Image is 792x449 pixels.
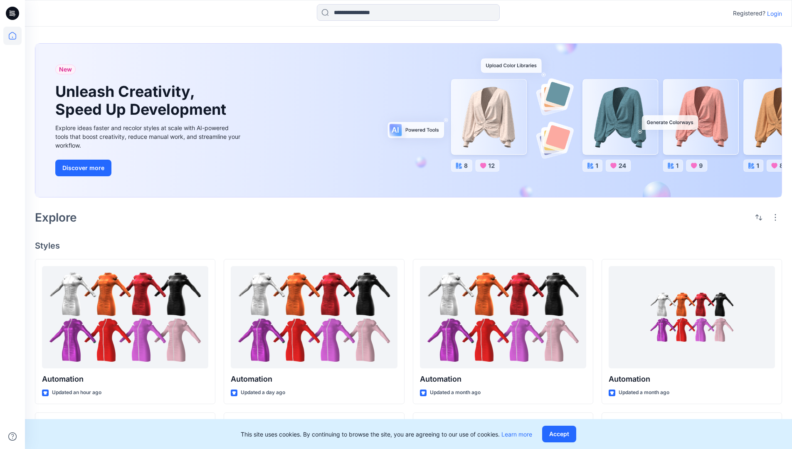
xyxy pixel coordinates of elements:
[231,266,397,369] a: Automation
[609,373,775,385] p: Automation
[59,64,72,74] span: New
[241,388,285,397] p: Updated a day ago
[733,8,765,18] p: Registered?
[52,388,101,397] p: Updated an hour ago
[42,266,208,369] a: Automation
[767,9,782,18] p: Login
[420,266,586,369] a: Automation
[42,373,208,385] p: Automation
[55,160,111,176] button: Discover more
[542,426,576,442] button: Accept
[55,83,230,118] h1: Unleash Creativity, Speed Up Development
[241,430,532,439] p: This site uses cookies. By continuing to browse the site, you are agreeing to our use of cookies.
[420,373,586,385] p: Automation
[55,160,242,176] a: Discover more
[501,431,532,438] a: Learn more
[430,388,481,397] p: Updated a month ago
[35,241,782,251] h4: Styles
[35,211,77,224] h2: Explore
[55,123,242,150] div: Explore ideas faster and recolor styles at scale with AI-powered tools that boost creativity, red...
[619,388,669,397] p: Updated a month ago
[231,373,397,385] p: Automation
[609,266,775,369] a: Automation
